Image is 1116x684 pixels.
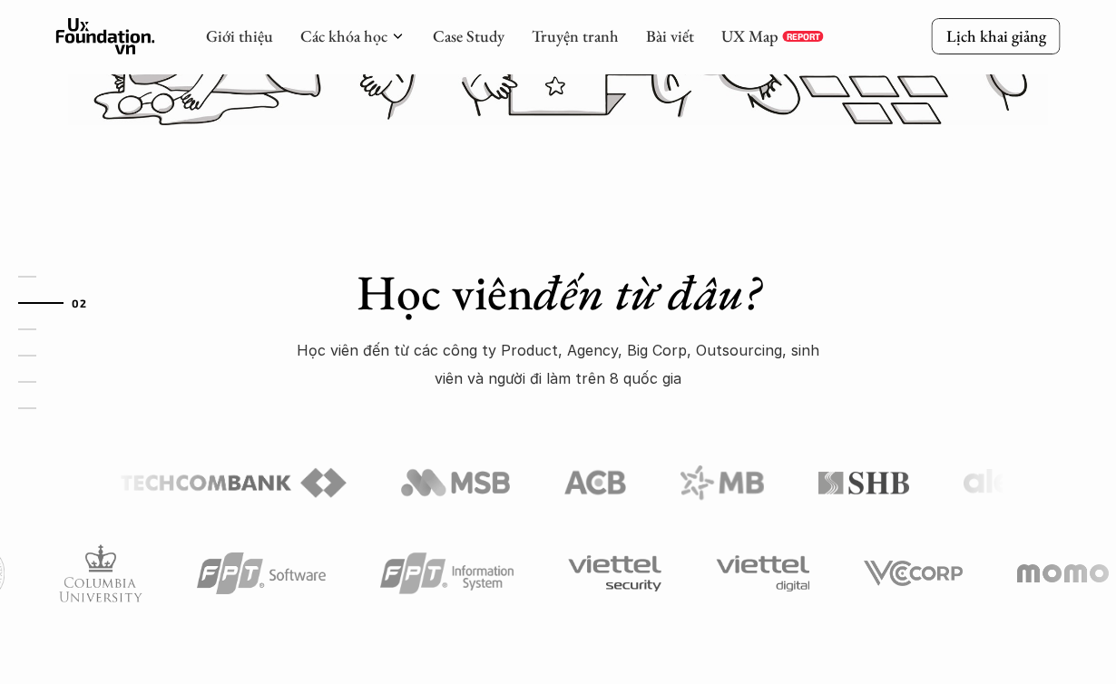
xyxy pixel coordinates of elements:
a: Case Study [433,25,504,46]
p: Học viên đến từ các công ty Product, Agency, Big Corp, Outsourcing, sinh viên và người đi làm trê... [286,337,830,392]
p: REPORT [787,31,820,42]
a: UX Map [721,25,778,46]
a: Các khóa học [300,25,387,46]
p: Lịch khai giảng [946,25,1046,46]
em: đến từ đâu? [534,260,760,324]
a: Giới thiệu [206,25,273,46]
a: Lịch khai giảng [932,18,1061,54]
h1: Học viên [285,263,832,322]
a: REPORT [783,31,824,42]
a: Bài viết [646,25,694,46]
a: 02 [18,292,104,314]
a: Truyện tranh [532,25,619,46]
strong: 02 [72,296,86,308]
